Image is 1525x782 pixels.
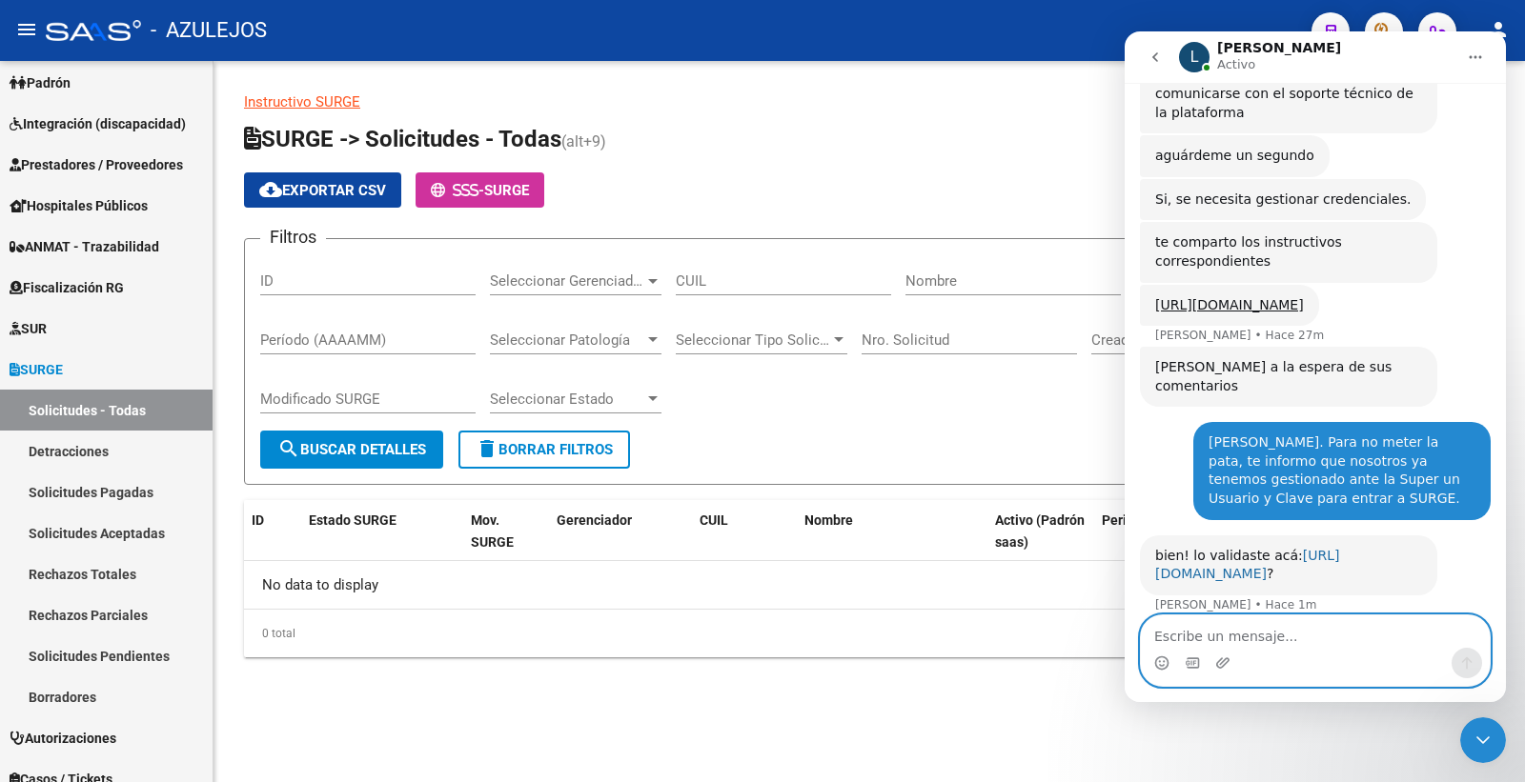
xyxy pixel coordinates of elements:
[10,728,116,749] span: Autorizaciones
[1487,18,1510,41] mat-icon: person
[10,195,148,216] span: Hospitales Públicos
[1094,500,1170,563] datatable-header-cell: Periodo
[244,610,1494,657] div: 0 total
[277,441,426,458] span: Buscar Detalles
[1102,512,1149,528] span: Periodo
[490,391,644,408] span: Seleccionar Estado
[1125,31,1506,702] iframe: Intercom live chat
[431,182,484,199] span: -
[301,500,463,563] datatable-header-cell: Estado SURGE
[10,318,47,339] span: SUR
[244,500,301,563] datatable-header-cell: ID
[277,437,300,460] mat-icon: search
[244,93,360,110] a: Instructivo SURGE
[260,431,443,469] button: Buscar Detalles
[260,224,326,251] h3: Filtros
[676,331,830,349] span: Seleccionar Tipo Solicitud
[549,500,692,563] datatable-header-cell: Gerenciador
[10,277,124,298] span: Fiscalización RG
[10,236,159,257] span: ANMAT - Trazabilidad
[309,512,396,528] span: Estado SURGE
[10,154,183,175] span: Prestadores / Proveedores
[471,512,514,550] span: Mov. SURGE
[463,500,549,563] datatable-header-cell: Mov. SURGE
[490,331,644,349] span: Seleccionar Patología
[458,431,630,469] button: Borrar Filtros
[1460,717,1506,763] iframe: Intercom live chat
[804,512,853,528] span: Nombre
[987,500,1094,563] datatable-header-cell: Activo (Padrón saas)
[10,113,186,134] span: Integración (discapacidad)
[244,126,561,152] span: SURGE -> Solicitudes - Todas
[416,172,544,208] button: -SURGE
[561,132,606,150] span: (alt+9)
[244,172,401,208] button: Exportar CSV
[259,182,386,199] span: Exportar CSV
[15,18,38,41] mat-icon: menu
[484,182,529,199] span: SURGE
[995,512,1085,550] span: Activo (Padrón saas)
[797,500,987,563] datatable-header-cell: Nombre
[10,72,71,93] span: Padrón
[476,437,498,460] mat-icon: delete
[151,10,267,51] span: - AZULEJOS
[10,359,63,380] span: SURGE
[259,178,282,201] mat-icon: cloud_download
[490,272,644,290] span: Seleccionar Gerenciador
[252,512,264,528] span: ID
[700,512,728,528] span: CUIL
[476,441,613,458] span: Borrar Filtros
[692,500,797,563] datatable-header-cell: CUIL
[244,561,1494,609] div: No data to display
[557,512,632,528] span: Gerenciador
